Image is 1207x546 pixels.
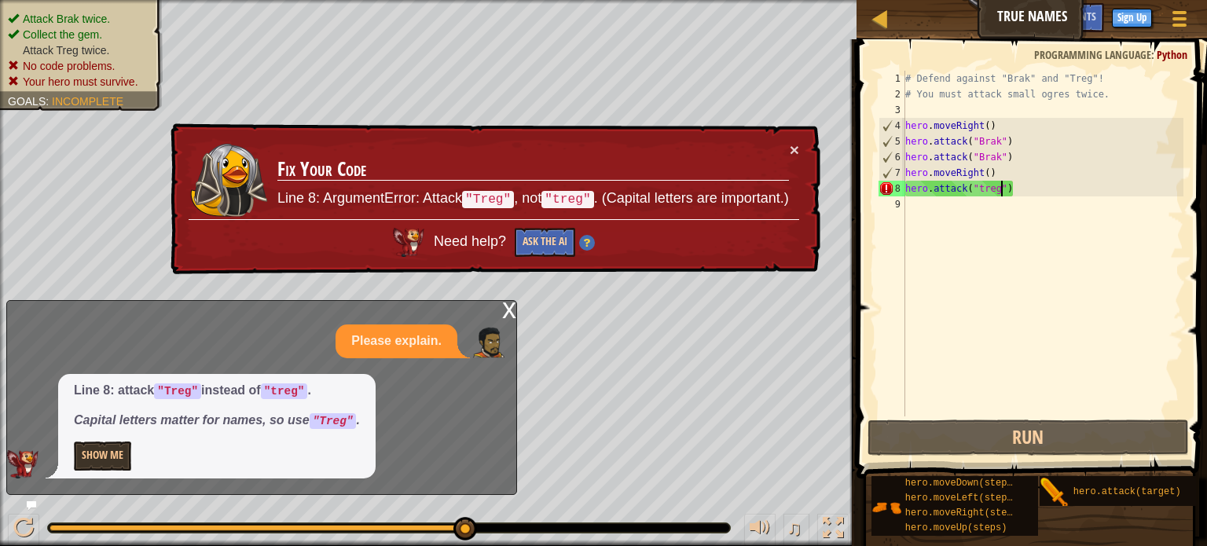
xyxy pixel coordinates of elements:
[261,383,308,399] code: "treg"
[23,75,138,88] span: Your hero must survive.
[74,442,131,471] button: Show Me
[579,235,595,251] img: Hint
[8,58,151,74] li: No code problems.
[905,522,1007,533] span: hero.moveUp(steps)
[8,27,151,42] li: Collect the gem.
[23,13,110,25] span: Attack Brak twice.
[1073,486,1181,497] span: hero.attack(target)
[1040,478,1069,508] img: portrait.png
[351,332,442,350] p: Please explain.
[52,95,123,108] span: Incomplete
[434,233,510,249] span: Need help?
[1151,47,1157,62] span: :
[74,382,360,400] p: Line 8: attack instead of .
[879,118,905,134] div: 4
[879,102,905,118] div: 3
[8,514,39,546] button: Ctrl + P: Play
[1034,47,1151,62] span: Programming language
[277,159,789,181] h3: Fix Your Code
[905,493,1018,504] span: hero.moveLeft(steps)
[905,508,1024,519] span: hero.moveRight(steps)
[393,228,424,256] img: AI
[74,413,360,427] em: Capital letters matter for names, so use .
[879,149,905,165] div: 6
[23,28,102,41] span: Collect the gem.
[473,327,504,358] img: Player
[8,95,46,108] span: Goals
[7,450,39,478] img: AI
[502,301,516,317] div: x
[8,74,151,90] li: Your hero must survive.
[879,71,905,86] div: 1
[879,134,905,149] div: 5
[46,95,52,108] span: :
[23,44,109,57] span: Attack Treg twice.
[879,165,905,181] div: 7
[879,181,905,196] div: 8
[23,60,116,72] span: No code problems.
[783,514,810,546] button: ♫
[879,86,905,102] div: 2
[1160,3,1199,40] button: Show game menu
[154,383,201,399] code: "Treg"
[879,196,905,212] div: 9
[541,191,593,208] code: "treg"
[1070,9,1096,24] span: Hints
[787,516,802,540] span: ♫
[310,413,357,429] code: "Treg"
[868,420,1189,456] button: Run
[8,11,151,27] li: Attack Brak twice.
[8,42,151,58] li: Attack Treg twice.
[817,514,849,546] button: Toggle fullscreen
[744,514,776,546] button: Adjust volume
[462,191,514,208] code: "Treg"
[189,142,268,218] img: duck_nalfar.png
[790,141,799,158] button: ×
[277,189,789,209] p: Line 8: ArgumentError: Attack , not . (Capital letters are important.)
[1112,9,1152,27] button: Sign Up
[905,478,1018,489] span: hero.moveDown(steps)
[515,228,575,257] button: Ask the AI
[871,493,901,522] img: portrait.png
[1157,47,1187,62] span: Python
